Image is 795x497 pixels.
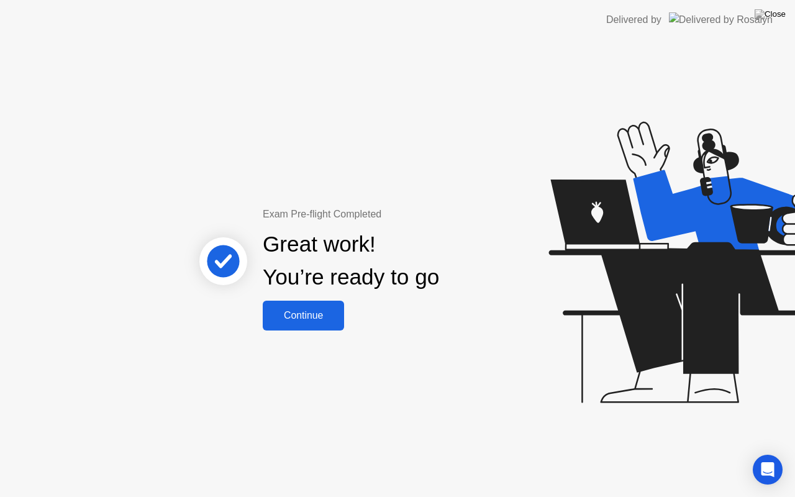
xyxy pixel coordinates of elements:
button: Continue [263,301,344,331]
div: Great work! You’re ready to go [263,228,439,294]
div: Exam Pre-flight Completed [263,207,519,222]
div: Delivered by [606,12,661,27]
img: Delivered by Rosalyn [669,12,773,27]
div: Continue [266,310,340,321]
div: Open Intercom Messenger [753,455,783,485]
img: Close [755,9,786,19]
